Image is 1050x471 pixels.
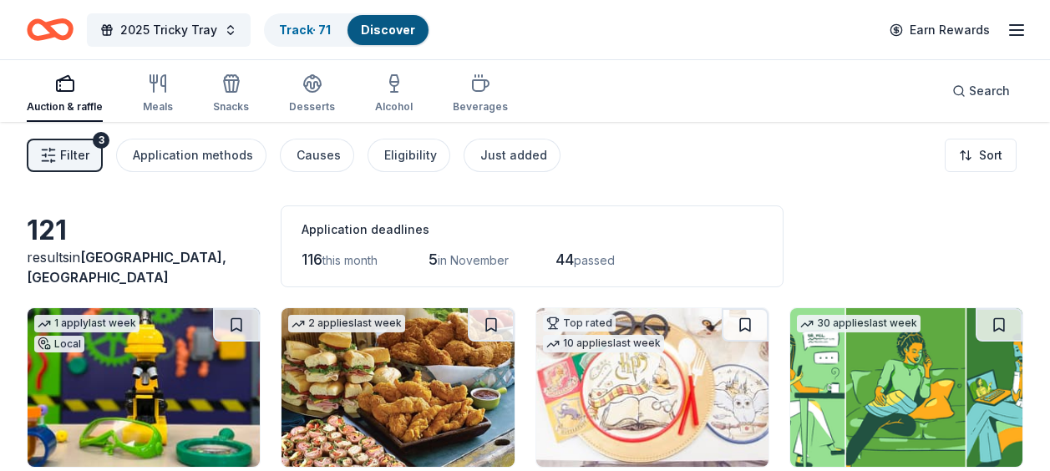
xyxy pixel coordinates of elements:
div: 1 apply last week [34,315,139,332]
button: Eligibility [368,139,450,172]
span: 116 [302,251,322,268]
div: 2 applies last week [288,315,405,332]
button: Auction & raffle [27,67,103,122]
button: Meals [143,67,173,122]
div: Auction & raffle [27,100,103,114]
span: [GEOGRAPHIC_DATA], [GEOGRAPHIC_DATA] [27,249,226,286]
div: Snacks [213,100,249,114]
a: Track· 71 [279,23,331,37]
button: Desserts [289,67,335,122]
div: Top rated [543,315,616,332]
span: 2025 Tricky Tray [120,20,217,40]
span: in [27,249,226,286]
div: 3 [93,132,109,149]
button: Beverages [453,67,508,122]
img: Image for Oriental Trading [536,308,768,467]
div: Meals [143,100,173,114]
button: Alcohol [375,67,413,122]
button: Application methods [116,139,266,172]
button: Search [939,74,1023,108]
div: Eligibility [384,145,437,165]
img: Image for The Slime Factory (Edison) [28,308,260,467]
div: Just added [480,145,547,165]
a: Home [27,10,74,49]
div: Alcohol [375,100,413,114]
span: this month [322,253,378,267]
div: Application deadlines [302,220,763,240]
div: Desserts [289,100,335,114]
button: Filter3 [27,139,103,172]
span: Sort [979,145,1002,165]
div: Local [34,336,84,352]
button: Snacks [213,67,249,122]
button: Causes [280,139,354,172]
span: passed [574,253,615,267]
a: Discover [361,23,415,37]
div: 121 [27,214,261,247]
div: Application methods [133,145,253,165]
span: 5 [429,251,438,268]
div: Beverages [453,100,508,114]
button: Just added [464,139,561,172]
span: 44 [555,251,574,268]
button: Track· 71Discover [264,13,430,47]
div: 10 applies last week [543,335,664,352]
div: Causes [297,145,341,165]
span: in November [438,253,509,267]
div: results [27,247,261,287]
div: 30 applies last week [797,315,921,332]
img: Image for BetterHelp Social Impact [790,308,1022,467]
span: Filter [60,145,89,165]
a: Earn Rewards [880,15,1000,45]
button: 2025 Tricky Tray [87,13,251,47]
img: Image for Royal Farms [282,308,514,467]
span: Search [969,81,1010,101]
button: Sort [945,139,1017,172]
